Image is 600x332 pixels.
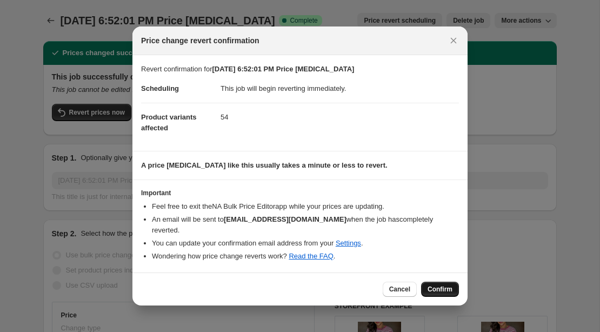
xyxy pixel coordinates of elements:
li: You can update your confirmation email address from your . [152,238,459,249]
span: Confirm [428,285,452,294]
button: Close [446,33,461,48]
span: Product variants affected [141,113,197,132]
li: Wondering how price change reverts work? . [152,251,459,262]
span: Price change revert confirmation [141,35,259,46]
b: A price [MEDICAL_DATA] like this usually takes a minute or less to revert. [141,161,388,169]
dd: 54 [221,103,459,131]
span: Cancel [389,285,410,294]
p: Revert confirmation for [141,64,459,75]
span: Scheduling [141,84,179,92]
a: Read the FAQ [289,252,333,260]
b: [EMAIL_ADDRESS][DOMAIN_NAME] [224,215,346,223]
li: Feel free to exit the NA Bulk Price Editor app while your prices are updating. [152,201,459,212]
dd: This job will begin reverting immediately. [221,75,459,103]
b: [DATE] 6:52:01 PM Price [MEDICAL_DATA] [212,65,355,73]
h3: Important [141,189,459,197]
button: Cancel [383,282,417,297]
button: Confirm [421,282,459,297]
li: An email will be sent to when the job has completely reverted . [152,214,459,236]
a: Settings [336,239,361,247]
